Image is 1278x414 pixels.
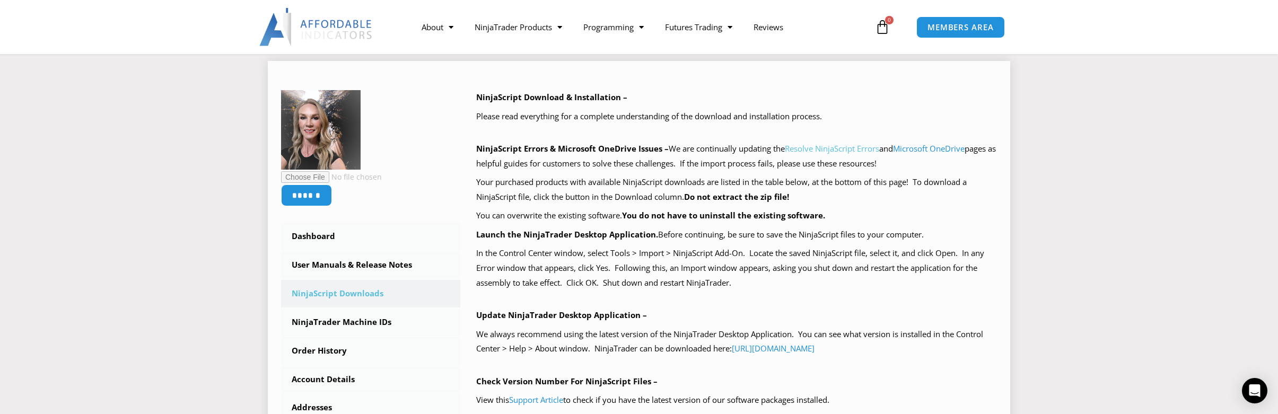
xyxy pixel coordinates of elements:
[893,143,965,154] a: Microsoft OneDrive
[476,227,997,242] p: Before continuing, be sure to save the NinjaScript files to your computer.
[476,175,997,205] p: Your purchased products with available NinjaScript downloads are listed in the table below, at th...
[743,15,794,39] a: Reviews
[281,337,460,365] a: Order History
[281,280,460,307] a: NinjaScript Downloads
[654,15,743,39] a: Futures Trading
[573,15,654,39] a: Programming
[732,343,815,354] a: [URL][DOMAIN_NAME]
[927,23,994,31] span: MEMBERS AREA
[476,376,658,386] b: Check Version Number For NinjaScript Files –
[259,8,373,46] img: LogoAI | Affordable Indicators – NinjaTrader
[281,223,460,250] a: Dashboard
[1242,378,1267,403] div: Open Intercom Messenger
[476,246,997,290] p: In the Control Center window, select Tools > Import > NinjaScript Add-On. Locate the saved NinjaS...
[684,191,789,202] b: Do not extract the zip file!
[476,327,997,357] p: We always recommend using the latest version of the NinjaTrader Desktop Application. You can see ...
[411,15,872,39] nav: Menu
[476,92,627,102] b: NinjaScript Download & Installation –
[411,15,464,39] a: About
[476,109,997,124] p: Please read everything for a complete understanding of the download and installation process.
[476,208,997,223] p: You can overwrite the existing software.
[464,15,573,39] a: NinjaTrader Products
[281,251,460,279] a: User Manuals & Release Notes
[859,12,906,42] a: 0
[281,366,460,393] a: Account Details
[476,393,997,408] p: View this to check if you have the latest version of our software packages installed.
[281,90,361,170] img: cc6e63929532ed92b19a40272c9ef1786b0b6622048ebf7f33709f1d200cb767
[476,310,647,320] b: Update NinjaTrader Desktop Application –
[622,210,825,221] b: You do not have to uninstall the existing software.
[916,16,1005,38] a: MEMBERS AREA
[476,142,997,171] p: We are continually updating the and pages as helpful guides for customers to solve these challeng...
[785,143,879,154] a: Resolve NinjaScript Errors
[476,143,669,154] b: NinjaScript Errors & Microsoft OneDrive Issues –
[509,394,563,405] a: Support Article
[281,309,460,336] a: NinjaTrader Machine IDs
[885,16,894,24] span: 0
[476,229,658,240] b: Launch the NinjaTrader Desktop Application.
